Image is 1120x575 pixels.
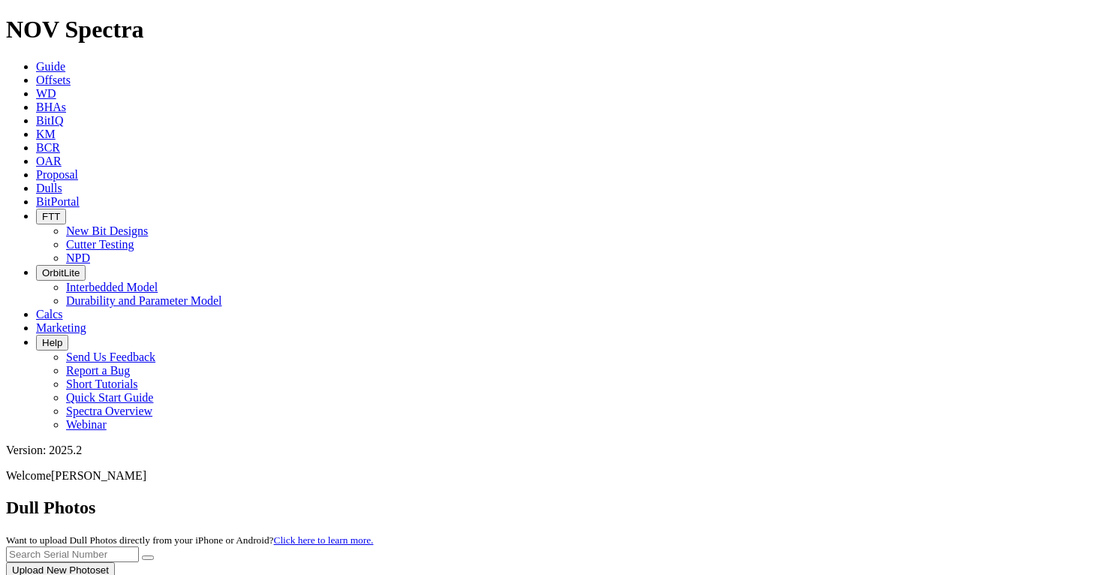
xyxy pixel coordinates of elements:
a: KM [36,128,56,140]
a: Interbedded Model [66,281,158,294]
input: Search Serial Number [6,546,139,562]
a: Spectra Overview [66,405,152,417]
a: WD [36,87,56,100]
h1: NOV Spectra [6,16,1114,44]
a: Short Tutorials [66,378,138,390]
div: Version: 2025.2 [6,444,1114,457]
span: [PERSON_NAME] [51,469,146,482]
a: Report a Bug [66,364,130,377]
a: Send Us Feedback [66,351,155,363]
a: Dulls [36,182,62,194]
h2: Dull Photos [6,498,1114,518]
button: Help [36,335,68,351]
a: Durability and Parameter Model [66,294,222,307]
a: New Bit Designs [66,224,148,237]
button: FTT [36,209,66,224]
a: Click here to learn more. [274,534,374,546]
p: Welcome [6,469,1114,483]
a: Offsets [36,74,71,86]
span: FTT [42,211,60,222]
small: Want to upload Dull Photos directly from your iPhone or Android? [6,534,373,546]
span: OrbitLite [42,267,80,278]
a: OAR [36,155,62,167]
a: BitIQ [36,114,63,127]
a: Proposal [36,168,78,181]
a: Calcs [36,308,63,321]
a: Guide [36,60,65,73]
a: Webinar [66,418,107,431]
a: BHAs [36,101,66,113]
a: BCR [36,141,60,154]
a: NPD [66,251,90,264]
span: Help [42,337,62,348]
a: Cutter Testing [66,238,134,251]
button: OrbitLite [36,265,86,281]
a: Quick Start Guide [66,391,153,404]
a: Marketing [36,321,86,334]
a: BitPortal [36,195,80,208]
